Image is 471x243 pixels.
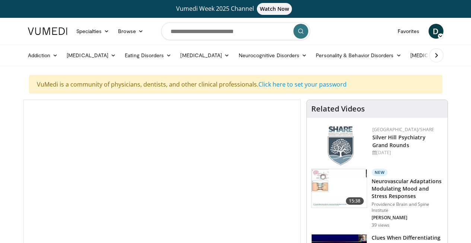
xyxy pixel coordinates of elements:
a: Click here to set your password [258,80,347,88]
p: [PERSON_NAME] [372,215,443,221]
span: Watch Now [257,3,292,15]
div: VuMedi is a community of physicians, dentists, and other clinical professionals. [29,75,442,94]
a: 15:38 New Neurovascular Adaptations Modulating Mood and Stress Responses Providence Brain and Spi... [311,169,443,228]
img: f8aaeb6d-318f-4fcf-bd1d-54ce21f29e87.png.150x105_q85_autocrop_double_scale_upscale_version-0.2.png [328,126,354,165]
a: Personality & Behavior Disorders [311,48,405,63]
p: 39 views [372,222,390,228]
a: Neurocognitive Disorders [234,48,312,63]
a: D [429,24,443,39]
a: Silver Hill Psychiatry Grand Rounds [372,134,426,149]
a: Vumedi Week 2025 ChannelWatch Now [29,3,442,15]
div: [DATE] [372,149,442,156]
a: Eating Disorders [120,48,176,63]
a: [MEDICAL_DATA] [62,48,120,63]
img: 4562edde-ec7e-4758-8328-0659f7ef333d.150x105_q85_crop-smart_upscale.jpg [312,169,367,208]
h3: Neurovascular Adaptations Modulating Mood and Stress Responses [372,178,443,200]
a: Specialties [72,24,114,39]
a: [GEOGRAPHIC_DATA]/SHARE [372,126,435,133]
input: Search topics, interventions [161,22,310,40]
a: Addiction [23,48,63,63]
span: 15:38 [346,197,364,205]
h4: Related Videos [311,104,365,113]
a: [MEDICAL_DATA] [176,48,234,63]
a: Favorites [393,24,424,39]
p: New [372,169,388,176]
a: Browse [114,24,148,39]
img: VuMedi Logo [28,27,67,35]
p: Providence Brain and Spine Institute [372,201,443,213]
